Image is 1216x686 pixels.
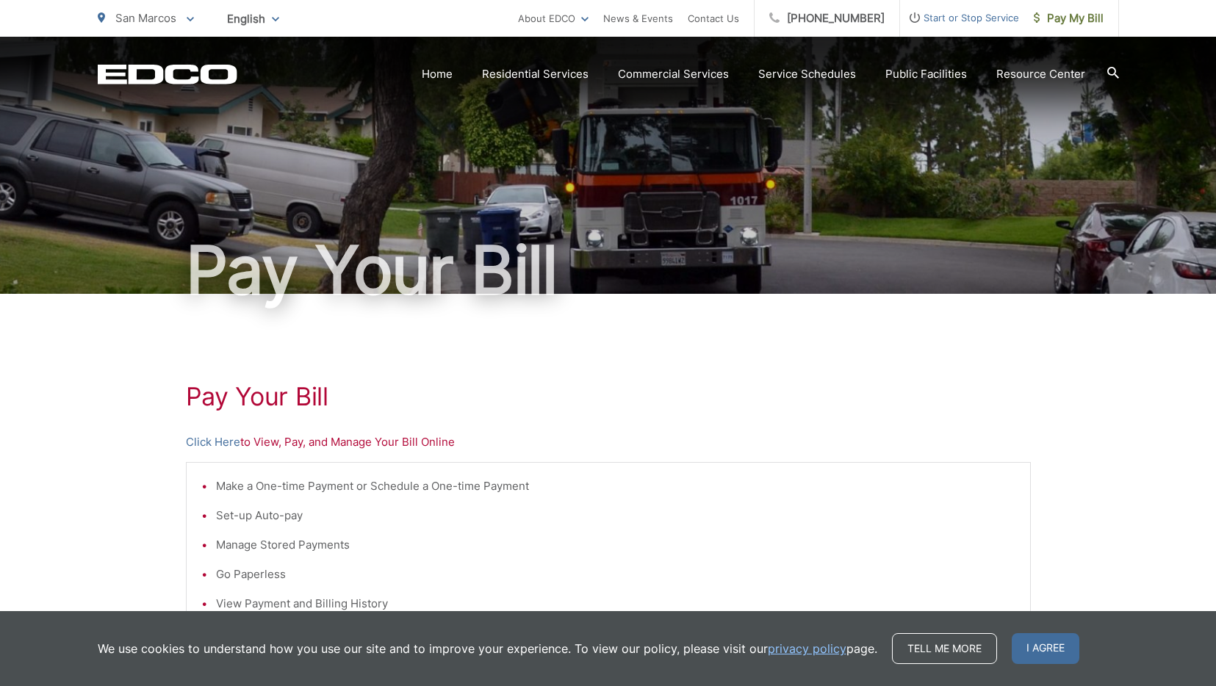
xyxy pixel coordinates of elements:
a: Contact Us [688,10,739,27]
a: Resource Center [996,65,1085,83]
a: Public Facilities [885,65,967,83]
span: Pay My Bill [1034,10,1104,27]
li: Manage Stored Payments [216,536,1015,554]
h1: Pay Your Bill [186,382,1031,411]
li: Go Paperless [216,566,1015,583]
a: Tell me more [892,633,997,664]
a: Home [422,65,453,83]
span: English [216,6,290,32]
li: Make a One-time Payment or Schedule a One-time Payment [216,477,1015,495]
a: Commercial Services [618,65,729,83]
p: We use cookies to understand how you use our site and to improve your experience. To view our pol... [98,640,877,657]
a: EDCD logo. Return to the homepage. [98,64,237,84]
a: Residential Services [482,65,589,83]
li: View Payment and Billing History [216,595,1015,613]
a: Service Schedules [758,65,856,83]
p: to View, Pay, and Manage Your Bill Online [186,433,1031,451]
li: Set-up Auto-pay [216,507,1015,524]
a: Click Here [186,433,240,451]
a: privacy policy [768,640,846,657]
h1: Pay Your Bill [98,234,1119,307]
a: About EDCO [518,10,589,27]
span: San Marcos [115,11,176,25]
a: News & Events [603,10,673,27]
span: I agree [1012,633,1079,664]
